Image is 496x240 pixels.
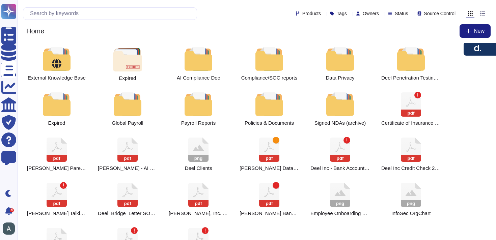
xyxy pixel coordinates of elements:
[337,11,347,16] span: Tags
[310,210,370,216] span: Employee Onboarding action:owner.png
[119,76,136,81] span: Expired
[302,11,321,16] span: Products
[28,75,86,81] span: External Knowledge Base
[98,165,157,171] span: DEEL AI - AI Governance and Compliance Documentation (4).pdf
[245,120,294,126] span: Policies & Documents
[391,210,431,216] span: InfoSec Team Org Chart.png
[240,210,299,216] span: Deel's accounts used for client pay-ins in different countries.pdf
[98,210,157,216] span: Deel_Bridge_Letter SOC 1 - 30_June_2025.pdf
[27,8,197,20] input: Search by keywords
[363,11,379,16] span: Owners
[395,11,408,16] span: Status
[1,221,20,236] button: user
[113,48,142,71] img: folder
[314,120,366,126] span: Signed NDAs (archive)
[48,120,65,126] span: Expired
[474,28,485,34] span: New
[3,222,15,235] img: user
[310,165,370,171] span: Deel Inc - Bank Account Confirmation.pdf
[381,165,441,171] span: Deel Inc Credit Check 2025.pdf
[112,120,143,126] span: Global Payroll
[23,26,48,36] span: Home
[169,210,228,216] span: Deel, Inc. 663168380 ACH & Wire Transaction Routing Instructions.pdf
[460,24,491,38] button: New
[424,11,456,16] span: Source Control
[10,208,14,212] div: 9+
[27,210,86,216] span: Deel PR Talking Points.pdf
[177,75,220,81] span: AI Compliance Doc
[181,120,216,126] span: Payroll Reports
[240,165,299,171] span: Deel Data Sub-Processors_LIVE.pdf
[381,75,441,81] span: Deel Penetration Testing Attestation Letter
[381,120,441,126] span: COI Deel Inc 2025.pdf
[185,165,212,171] span: Deel Clients.png
[27,165,86,171] span: Deel - Organization Chart .pptx.pdf
[241,75,298,81] span: Compliance/SOC reports
[326,75,354,81] span: Data Privacy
